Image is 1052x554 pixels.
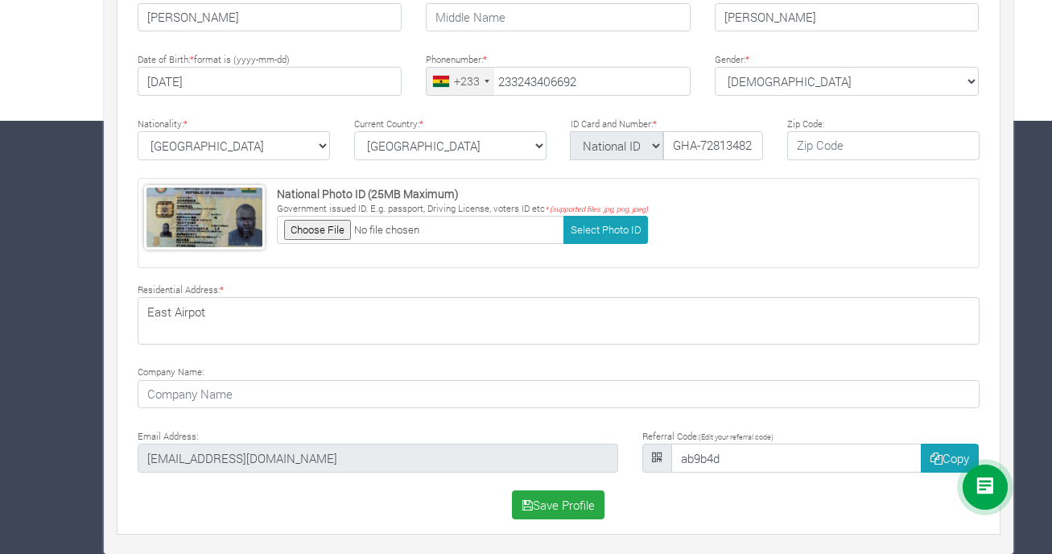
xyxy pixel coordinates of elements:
[138,118,188,131] label: Nationality:
[138,297,980,344] textarea: East Airpot
[426,3,691,32] input: Middle Name
[138,380,980,409] input: Company Name
[454,72,480,89] div: +233
[138,430,198,444] label: Email Address:
[663,131,762,160] input: ID Number
[427,68,494,95] div: Ghana (Gaana): +233
[354,118,423,131] label: Current Country:
[545,205,648,213] i: * (supported files .jpg, png, jpeg)
[563,216,648,244] button: Select Photo ID
[921,444,980,473] button: Copy
[138,366,204,379] label: Company Name:
[138,283,224,297] label: Residential Address:
[642,430,774,444] label: Referral Code:
[426,67,691,96] input: Phone Number
[571,118,657,131] label: ID Card and Number:
[426,53,487,67] label: Phonenumber:
[699,432,774,441] small: (Edit your referral code)
[138,3,402,32] input: First Name
[277,202,648,216] p: Government issued ID. E.g. passport, Driving License, voters ID etc
[138,67,402,96] input: Type Date of Birth (YYYY-MM-DD)
[138,53,290,67] label: Date of Birth: format is (yyyy-mm-dd)
[787,118,824,131] label: Zip Code:
[512,490,604,519] button: Save Profile
[277,186,459,201] strong: National Photo ID (25MB Maximum)
[715,3,980,32] input: Last Name
[715,53,749,67] label: Gender:
[787,131,980,160] input: Zip Code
